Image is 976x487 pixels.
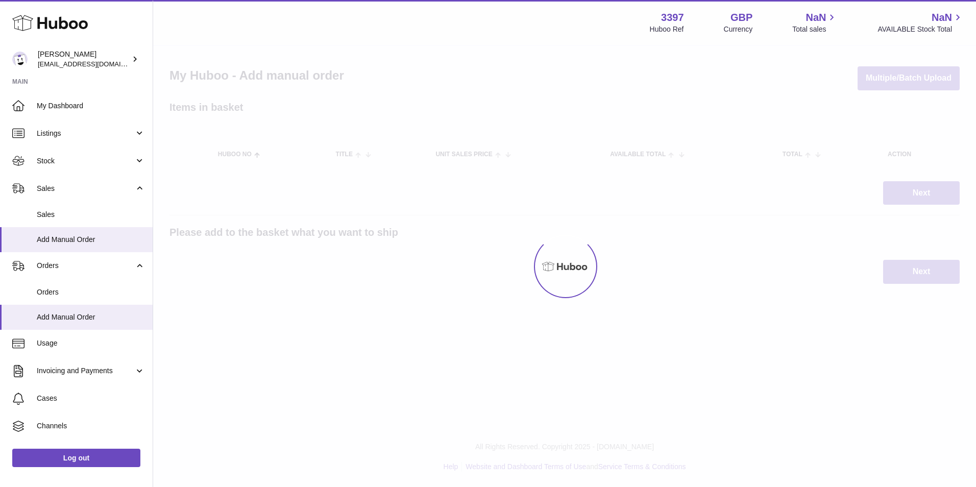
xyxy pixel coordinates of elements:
[806,11,826,25] span: NaN
[724,25,753,34] div: Currency
[37,156,134,166] span: Stock
[37,366,134,376] span: Invoicing and Payments
[37,184,134,193] span: Sales
[12,52,28,67] img: sales@canchema.com
[932,11,952,25] span: NaN
[661,11,684,25] strong: 3397
[38,60,150,68] span: [EMAIL_ADDRESS][DOMAIN_NAME]
[37,394,145,403] span: Cases
[37,312,145,322] span: Add Manual Order
[792,11,838,34] a: NaN Total sales
[730,11,752,25] strong: GBP
[792,25,838,34] span: Total sales
[37,101,145,111] span: My Dashboard
[877,25,964,34] span: AVAILABLE Stock Total
[37,421,145,431] span: Channels
[37,261,134,271] span: Orders
[38,50,130,69] div: [PERSON_NAME]
[37,210,145,220] span: Sales
[12,449,140,467] a: Log out
[37,129,134,138] span: Listings
[877,11,964,34] a: NaN AVAILABLE Stock Total
[650,25,684,34] div: Huboo Ref
[37,287,145,297] span: Orders
[37,235,145,245] span: Add Manual Order
[37,338,145,348] span: Usage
